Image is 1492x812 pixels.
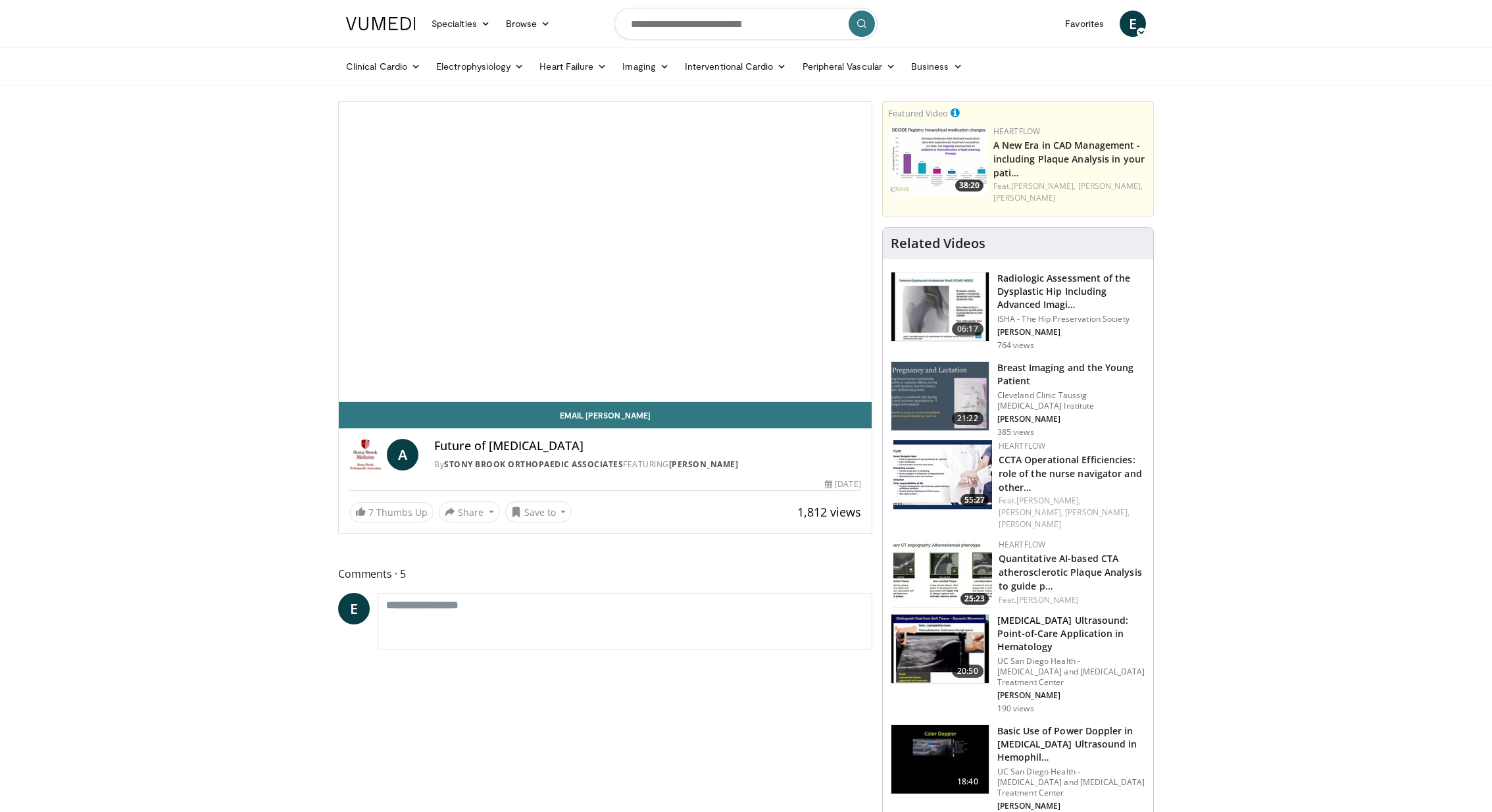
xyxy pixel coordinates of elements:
img: 9d526d79-32af-4af5-827d-587e3dcc2a92.150x105_q85_crop-smart_upscale.jpg [893,440,992,509]
a: 7 Thumbs Up [349,502,434,522]
a: [PERSON_NAME], [1011,180,1076,191]
div: [DATE] [825,478,860,490]
a: Stony Brook Orthopaedic Associates [444,459,623,470]
img: VuMedi Logo [346,17,416,30]
img: b2662c16-e796-4604-bfe6-d94919928f7c.150x105_q85_crop-smart_upscale.jpg [891,362,989,430]
span: 1,812 views [797,504,861,520]
span: 18:40 [952,775,983,788]
a: [PERSON_NAME], [1016,495,1081,506]
a: 20:50 [MEDICAL_DATA] Ultrasound: Point-of-Care Application in Hematology UC San Diego Health - [M... [891,614,1145,714]
p: 190 views [997,703,1034,714]
span: 21:22 [952,412,983,425]
div: Feat. [999,495,1143,530]
h3: Basic Use of Power Doppler in [MEDICAL_DATA] Ultrasound in Hemophil… [997,724,1145,764]
a: Heartflow [999,440,1046,451]
span: 38:20 [955,180,983,191]
small: Featured Video [888,107,948,119]
a: Electrophysiology [428,53,532,80]
img: 27973876-dbb2-427b-a643-fa1d9a48670a.150x105_q85_crop-smart_upscale.jpg [891,272,989,341]
a: [PERSON_NAME], [1078,180,1143,191]
span: 06:17 [952,322,983,336]
a: Browse [498,11,559,37]
p: ISHA - The Hip Preservation Society [997,314,1145,324]
h3: [MEDICAL_DATA] Ultrasound: Point-of-Care Application in Hematology [997,614,1145,653]
a: A New Era in CAD Management - including Plaque Analysis in your pati… [993,139,1145,179]
span: 20:50 [952,665,983,678]
p: Cleveland Clinic Taussig [MEDICAL_DATA] Institute [997,390,1145,411]
a: [PERSON_NAME] [669,459,739,470]
p: [PERSON_NAME] [997,690,1145,701]
a: Heart Failure [532,53,614,80]
a: 21:22 Breast Imaging and the Young Patient Cleveland Clinic Taussig [MEDICAL_DATA] Institute [PER... [891,361,1145,438]
a: CCTA Operational Efficiencies: role of the nurse navigator and other… [999,453,1142,494]
a: 25:23 [893,539,992,608]
a: [PERSON_NAME], [999,507,1063,518]
button: Save to [505,501,572,522]
img: Stony Brook Orthopaedic Associates [349,439,382,470]
a: 38:20 [888,126,987,195]
a: 55:27 [893,440,992,509]
p: UC San Diego Health - [MEDICAL_DATA] and [MEDICAL_DATA] Treatment Center [997,767,1145,798]
p: [PERSON_NAME] [997,801,1145,811]
a: [PERSON_NAME] [993,192,1056,203]
div: Feat. [993,180,1148,204]
a: Heartflow [993,126,1041,137]
a: A [387,439,418,470]
img: 738d0e2d-290f-4d89-8861-908fb8b721dc.150x105_q85_crop-smart_upscale.jpg [888,126,987,195]
a: Peripheral Vascular [795,53,903,80]
a: Imaging [614,53,677,80]
span: 55:27 [960,494,989,506]
a: Favorites [1057,11,1112,37]
input: Search topics, interventions [614,8,878,39]
h4: Related Videos [891,236,985,251]
a: [PERSON_NAME] [999,519,1061,530]
span: 25:23 [960,593,989,605]
img: e3d3e7dd-43fc-4f2b-ac37-5fcfd103a2b0.150x105_q85_crop-smart_upscale.jpg [891,725,989,794]
a: Heartflow [999,539,1046,550]
p: [PERSON_NAME] [997,327,1145,338]
div: By FEATURING [434,459,860,470]
a: E [338,593,370,624]
p: 764 views [997,340,1034,351]
div: Feat. [999,594,1143,606]
p: UC San Diego Health - [MEDICAL_DATA] and [MEDICAL_DATA] Treatment Center [997,656,1145,688]
a: [PERSON_NAME], [1065,507,1130,518]
a: Specialties [424,11,498,37]
span: Comments 5 [338,565,872,582]
img: 5e09f124-d8fa-46c3-b9e8-537a58b6a5cc.150x105_q85_crop-smart_upscale.jpg [891,615,989,683]
h4: Future of [MEDICAL_DATA] [434,439,860,453]
a: [PERSON_NAME] [1016,594,1079,605]
a: 06:17 Radiologic Assessment of the Dysplastic Hip Including Advanced Imagi… ISHA - The Hip Preser... [891,272,1145,351]
p: 385 views [997,427,1034,438]
a: Email [PERSON_NAME] [339,402,872,428]
p: [PERSON_NAME] [997,414,1145,424]
h3: Radiologic Assessment of the Dysplastic Hip Including Advanced Imagi… [997,272,1145,311]
a: Clinical Cardio [338,53,428,80]
a: Business [903,53,970,80]
video-js: Video Player [339,102,872,402]
button: Share [439,501,500,522]
a: Interventional Cardio [677,53,795,80]
a: E [1120,11,1146,37]
span: 7 [368,506,374,519]
img: 248d14eb-d434-4f54-bc7d-2124e3d05da6.150x105_q85_crop-smart_upscale.jpg [893,539,992,608]
a: Quantitative AI-based CTA atherosclerotic Plaque Analysis to guide p… [999,552,1142,592]
h3: Breast Imaging and the Young Patient [997,361,1145,388]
